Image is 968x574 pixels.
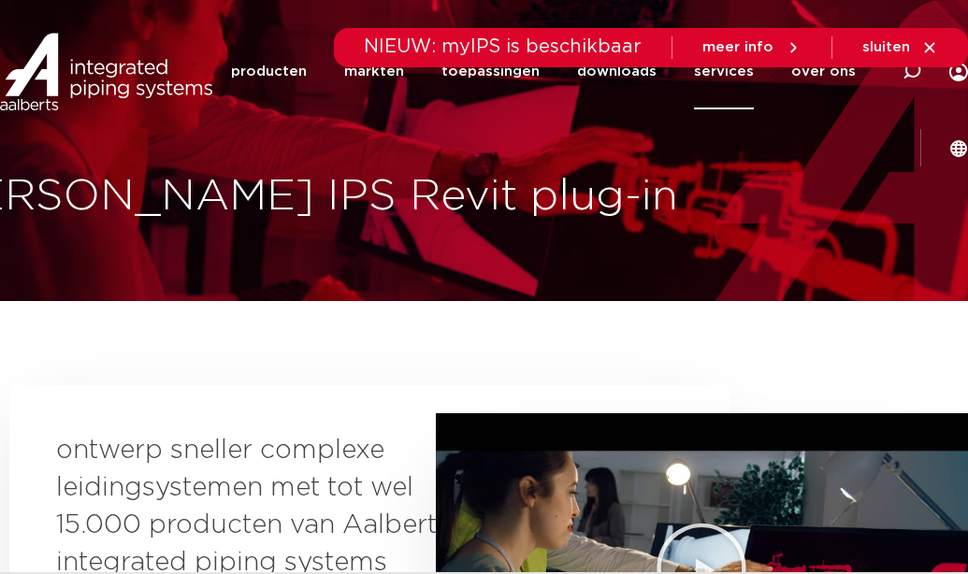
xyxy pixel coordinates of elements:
a: over ons [791,34,856,109]
span: sluiten [862,40,910,54]
div: my IPS [949,34,968,109]
a: markten [344,34,404,109]
a: meer info [702,39,802,56]
a: toepassingen [441,34,540,109]
a: producten [231,34,307,109]
a: downloads [577,34,657,109]
a: sluiten [862,39,938,56]
span: NIEUW: myIPS is beschikbaar [364,37,642,56]
span: meer info [702,40,773,54]
a: services [694,34,754,109]
nav: Menu [231,34,856,109]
